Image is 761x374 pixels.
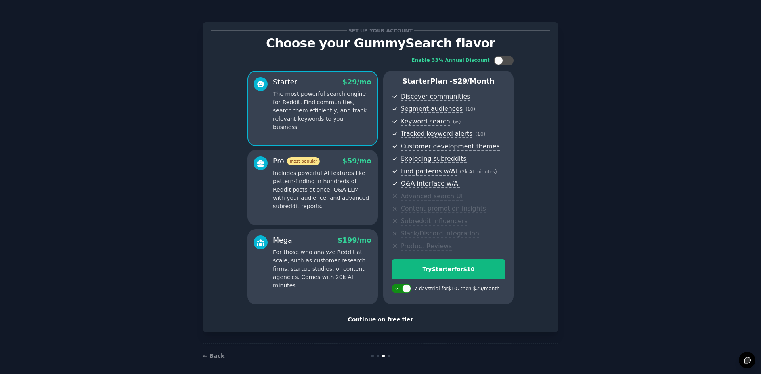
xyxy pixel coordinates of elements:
[273,77,297,87] div: Starter
[414,285,500,292] div: 7 days trial for $10 , then $ 29 /month
[465,106,475,112] span: ( 10 )
[342,157,371,165] span: $ 59 /mo
[401,130,472,138] span: Tracked keyword alerts
[203,353,224,359] a: ← Back
[401,118,450,126] span: Keyword search
[453,77,495,85] span: $ 29 /month
[401,167,457,176] span: Find patterns w/AI
[338,236,371,244] span: $ 199 /mo
[347,27,414,35] span: Set up your account
[401,105,463,113] span: Segment audiences
[273,169,371,211] p: Includes powerful AI features like pattern-finding in hundreds of Reddit posts at once, Q&A LLM w...
[211,36,550,50] p: Choose your GummySearch flavor
[401,155,466,163] span: Exploding subreddits
[453,119,461,125] span: ( ∞ )
[401,180,460,188] span: Q&A interface w/AI
[401,217,467,226] span: Subreddit influencers
[401,230,479,238] span: Slack/Discord integration
[211,315,550,324] div: Continue on free tier
[273,235,292,245] div: Mega
[273,156,320,166] div: Pro
[411,57,490,64] div: Enable 33% Annual Discount
[273,248,371,290] p: For those who analyze Reddit at scale, such as customer research firms, startup studios, or conte...
[392,76,505,86] p: Starter Plan -
[401,205,486,213] span: Content promotion insights
[460,169,497,175] span: ( 2k AI minutes )
[342,78,371,86] span: $ 29 /mo
[392,265,505,273] div: Try Starter for $10
[401,242,452,251] span: Product Reviews
[401,192,463,201] span: Advanced search UI
[401,142,500,151] span: Customer development themes
[475,131,485,137] span: ( 10 )
[401,93,470,101] span: Discover communities
[392,259,505,279] button: TryStarterfor$10
[287,157,320,165] span: most popular
[273,90,371,131] p: The most powerful search engine for Reddit. Find communities, search them efficiently, and track ...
